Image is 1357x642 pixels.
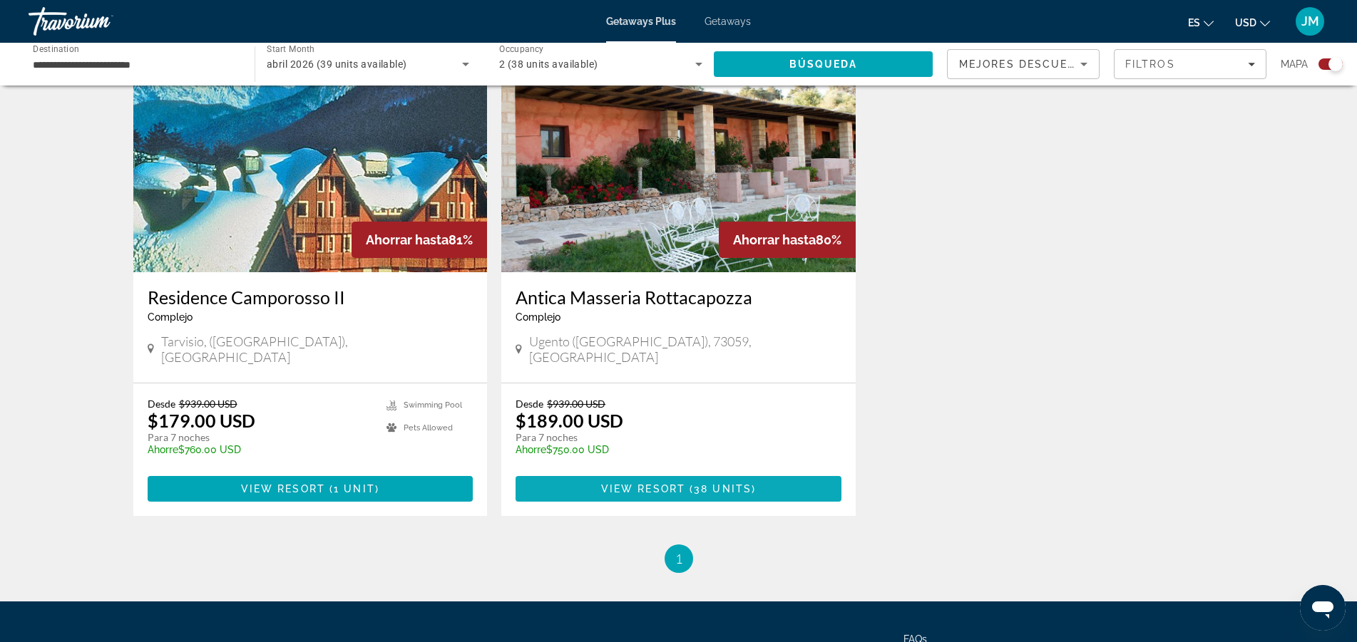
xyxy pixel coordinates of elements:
p: $179.00 USD [148,410,255,431]
button: User Menu [1291,6,1328,36]
span: Desde [516,398,543,410]
p: $760.00 USD [148,444,373,455]
button: View Resort(1 unit) [148,476,473,502]
span: Ahorrar hasta [366,232,449,247]
span: abril 2026 (39 units available) [267,58,407,70]
span: Destination [33,43,79,53]
span: Start Month [267,44,314,54]
span: ( ) [325,483,379,495]
span: 38 units [694,483,752,495]
iframe: Button to launch messaging window [1300,585,1346,631]
span: Desde [148,398,175,410]
span: $939.00 USD [547,398,605,410]
span: ( ) [685,483,756,495]
span: View Resort [601,483,685,495]
span: Swimming Pool [404,400,462,410]
span: JM [1301,14,1319,29]
span: 2 (38 units available) [499,58,598,70]
nav: Pagination [133,544,1224,573]
span: Ahorre [516,444,546,455]
span: Ahorrar hasta [733,232,816,247]
p: $189.00 USD [516,410,623,431]
button: Search [714,51,933,77]
span: es [1188,17,1200,29]
span: Tarvisio, ([GEOGRAPHIC_DATA]), [GEOGRAPHIC_DATA] [161,333,473,365]
span: Occupancy [499,44,544,54]
span: 1 [675,551,682,566]
input: Select destination [33,56,236,73]
span: 1 unit [334,483,375,495]
div: 81% [352,222,487,258]
a: Travorium [29,3,171,40]
p: Para 7 noches [516,431,827,444]
span: $939.00 USD [179,398,237,410]
span: Mapa [1281,54,1308,74]
a: Antica Masseria Rottacapozza [516,286,841,308]
span: Mejores descuentos [959,58,1102,70]
img: Antica Masseria Rottacapozza [501,44,856,272]
button: Change language [1188,12,1214,33]
a: Residence Camporosso II [148,286,473,308]
button: Filters [1114,49,1266,79]
span: Complejo [516,311,560,323]
a: Getaways Plus [606,16,676,27]
span: Búsqueda [789,58,858,70]
div: 80% [719,222,856,258]
img: Residence Camporosso II [133,44,488,272]
mat-select: Sort by [959,56,1087,73]
span: Pets Allowed [404,423,453,433]
button: View Resort(38 units) [516,476,841,502]
span: Complejo [148,311,193,323]
p: Para 7 noches [148,431,373,444]
a: Getaways [705,16,751,27]
span: Ahorre [148,444,178,455]
span: Ugento ([GEOGRAPHIC_DATA]), 73059, [GEOGRAPHIC_DATA] [529,333,841,365]
p: $750.00 USD [516,444,827,455]
button: Change currency [1235,12,1270,33]
span: Filtros [1125,58,1175,70]
span: View Resort [241,483,325,495]
span: USD [1235,17,1256,29]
